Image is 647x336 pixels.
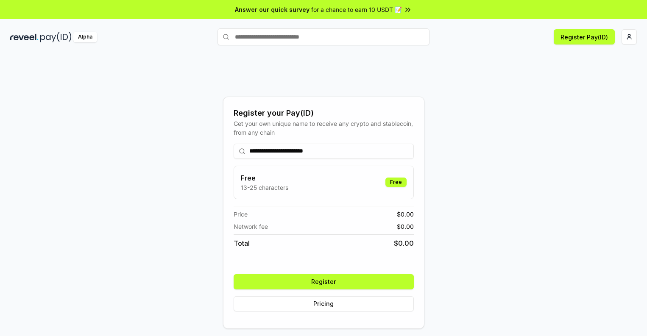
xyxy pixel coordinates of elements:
[397,222,414,231] span: $ 0.00
[234,274,414,289] button: Register
[234,119,414,137] div: Get your own unique name to receive any crypto and stablecoin, from any chain
[234,210,248,219] span: Price
[394,238,414,248] span: $ 0.00
[241,173,288,183] h3: Free
[73,32,97,42] div: Alpha
[397,210,414,219] span: $ 0.00
[554,29,615,44] button: Register Pay(ID)
[234,296,414,311] button: Pricing
[40,32,72,42] img: pay_id
[235,5,310,14] span: Answer our quick survey
[241,183,288,192] p: 13-25 characters
[234,107,414,119] div: Register your Pay(ID)
[385,178,407,187] div: Free
[234,238,250,248] span: Total
[10,32,39,42] img: reveel_dark
[234,222,268,231] span: Network fee
[311,5,402,14] span: for a chance to earn 10 USDT 📝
